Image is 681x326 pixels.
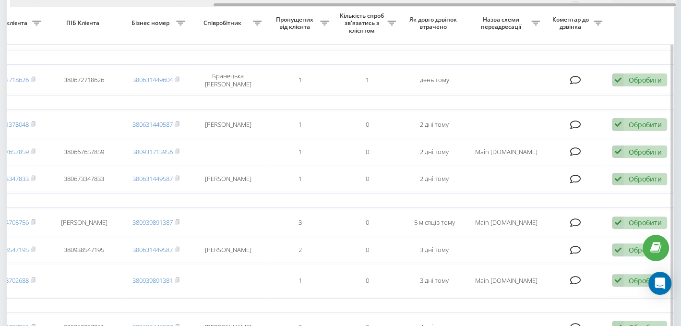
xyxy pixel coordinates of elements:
[266,237,334,263] td: 2
[54,19,114,27] span: ПІБ Клієнта
[468,139,545,165] td: Main [DOMAIN_NAME]
[132,120,173,129] a: 380631449587
[338,12,387,35] span: Кількість спроб зв'язатись з клієнтом
[408,16,460,31] span: Як довго дзвінок втрачено
[132,276,173,285] a: 380939891381
[46,67,122,94] td: 380672718626
[271,16,320,31] span: Пропущених від клієнта
[629,218,662,227] div: Обробити
[334,166,401,192] td: 0
[401,139,468,165] td: 2 дні тому
[266,112,334,137] td: 1
[266,67,334,94] td: 1
[629,174,662,183] div: Обробити
[468,210,545,235] td: Main [DOMAIN_NAME]
[468,265,545,296] td: Main [DOMAIN_NAME]
[401,237,468,263] td: 3 дні тому
[190,166,266,192] td: [PERSON_NAME]
[334,210,401,235] td: 0
[334,265,401,296] td: 0
[190,237,266,263] td: [PERSON_NAME]
[473,16,531,31] span: Назва схеми переадресації
[629,120,662,129] div: Обробити
[190,112,266,137] td: [PERSON_NAME]
[46,166,122,192] td: 380673347833
[266,166,334,192] td: 1
[132,174,173,183] a: 380631449587
[334,139,401,165] td: 0
[334,112,401,137] td: 0
[194,19,253,27] span: Співробітник
[401,265,468,296] td: 3 дні тому
[629,276,662,285] div: Обробити
[266,139,334,165] td: 1
[401,166,468,192] td: 2 дні тому
[334,67,401,94] td: 1
[266,265,334,296] td: 1
[132,147,173,156] a: 380931713956
[132,218,173,227] a: 380939891387
[132,245,173,254] a: 380631449587
[550,16,594,31] span: Коментар до дзвінка
[629,147,662,157] div: Обробити
[190,67,266,94] td: Бранецька [PERSON_NAME]
[401,112,468,137] td: 2 дні тому
[132,75,173,84] a: 380631449604
[629,75,662,85] div: Обробити
[46,237,122,263] td: 380938547195
[266,210,334,235] td: 3
[127,19,176,27] span: Бізнес номер
[46,210,122,235] td: [PERSON_NAME]
[648,272,671,295] div: Open Intercom Messenger
[401,210,468,235] td: 5 місяців тому
[334,237,401,263] td: 0
[401,67,468,94] td: день тому
[629,245,662,254] div: Обробити
[46,139,122,165] td: 380667657859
